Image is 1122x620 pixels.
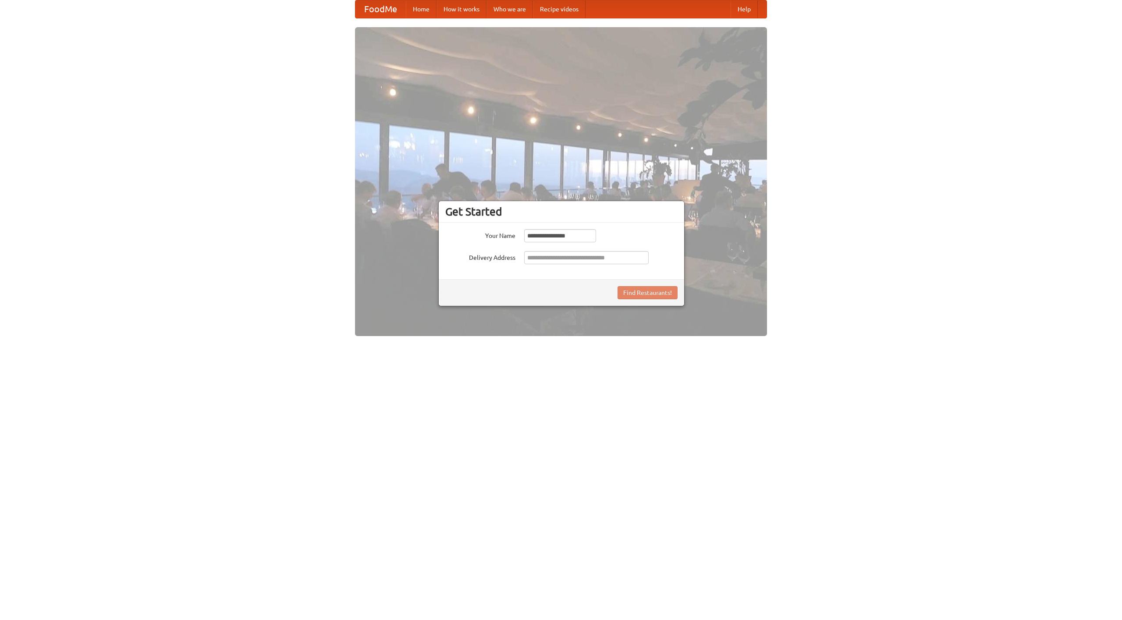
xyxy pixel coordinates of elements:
label: Your Name [445,229,515,240]
a: Home [406,0,437,18]
a: Who we are [486,0,533,18]
h3: Get Started [445,205,678,218]
a: FoodMe [355,0,406,18]
a: Recipe videos [533,0,586,18]
a: How it works [437,0,486,18]
label: Delivery Address [445,251,515,262]
a: Help [731,0,758,18]
button: Find Restaurants! [618,286,678,299]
